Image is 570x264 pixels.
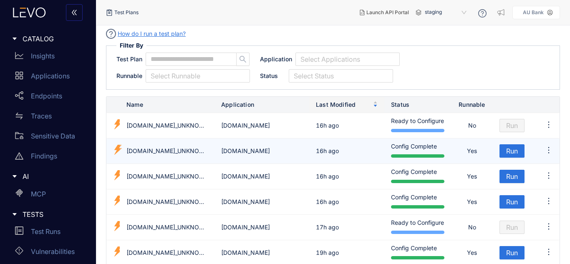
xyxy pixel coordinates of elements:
p: AU Bank [523,10,544,15]
span: Test Plan [116,55,142,63]
div: 19h ago [316,248,339,257]
p: Test Runs [31,228,61,235]
div: Config Complete [391,142,444,160]
td: Yes [451,164,493,189]
td: [DOMAIN_NAME]_UNKNOWN_tohd9o7 [120,138,214,164]
td: [DOMAIN_NAME] [214,215,309,240]
span: Last Modified [316,100,371,109]
span: staging [425,6,468,19]
span: caret-right [12,211,18,217]
td: [DOMAIN_NAME] [214,164,309,189]
th: Status [384,97,451,113]
button: Run [499,221,525,234]
span: swap [15,112,23,120]
p: Endpoints [31,92,62,100]
span: warning [15,152,23,160]
td: [DOMAIN_NAME]_UNKNOWN_vika0a2 [120,164,214,189]
span: Launch API Portal [366,10,409,15]
div: 16h ago [316,146,339,156]
a: Vulnerabilities [8,243,91,263]
span: TESTS [23,211,84,218]
div: 16h ago [316,121,339,130]
button: search [236,53,250,66]
span: CATALOG [23,35,84,43]
button: Run [499,170,525,183]
div: Ready to Configure [391,116,444,135]
span: ellipsis [545,248,553,256]
a: Test Runs [8,223,91,243]
a: How do I run a test plan? [118,29,186,38]
a: Applications [8,68,91,88]
span: Run [506,249,518,256]
span: caret-right [12,36,18,42]
span: ellipsis [545,197,553,205]
button: double-left [66,4,83,21]
span: ellipsis [545,171,553,180]
td: [DOMAIN_NAME] [214,113,309,138]
span: Filter By [116,41,146,50]
span: Application [260,55,292,63]
td: [DOMAIN_NAME]_UNKNOWN_laau222 [120,113,214,138]
span: search [237,55,249,63]
div: 17h ago [316,223,339,232]
a: Insights [8,48,91,68]
span: Run [506,147,518,155]
div: Ready to Configure [391,218,444,236]
button: Run [499,195,525,209]
p: Findings [31,152,57,160]
div: 16h ago [316,197,339,206]
th: Runnable [451,97,493,113]
div: AI [5,168,91,185]
a: Sensitive Data [8,128,91,148]
div: Config Complete [391,244,444,262]
td: Yes [451,138,493,164]
p: Insights [31,52,55,60]
td: [DOMAIN_NAME]_UNKNOWN_iqloup0 [120,189,214,215]
span: Run [506,173,518,180]
span: ellipsis [545,146,553,154]
td: No [451,113,493,138]
p: Vulnerabilities [31,248,75,255]
div: Config Complete [391,167,444,186]
span: ellipsis [545,222,553,231]
td: No [451,215,493,240]
td: [DOMAIN_NAME] [214,189,309,215]
button: Run [499,144,525,158]
span: ellipsis [545,121,553,129]
td: [DOMAIN_NAME] [214,138,309,164]
a: Findings [8,148,91,168]
a: MCP [8,186,91,206]
td: [DOMAIN_NAME]_UNKNOWN_utyddi5 [120,215,214,240]
span: Status [260,72,278,80]
p: MCP [31,190,46,198]
button: Run [499,119,525,132]
button: Run [499,246,525,259]
div: TESTS [5,206,91,223]
div: CATALOG [5,30,91,48]
p: Sensitive Data [31,132,75,140]
th: Name [120,97,214,113]
span: Run [506,198,518,206]
span: caret-right [12,173,18,179]
span: double-left [71,9,78,17]
button: Launch API Portal [353,6,416,19]
th: Application [214,97,309,113]
span: AI [23,173,84,180]
a: Endpoints [8,88,91,108]
span: Runnable [116,72,142,80]
a: Traces [8,108,91,128]
p: Applications [31,72,70,80]
div: Config Complete [391,193,444,211]
p: Traces [31,112,52,120]
div: Test Plans [106,9,139,16]
td: Yes [451,189,493,215]
div: 16h ago [316,172,339,181]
